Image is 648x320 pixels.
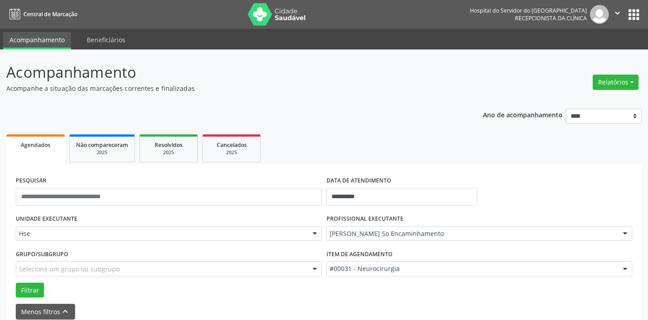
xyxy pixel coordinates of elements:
label: Grupo/Subgrupo [16,247,68,261]
button: Menos filtroskeyboard_arrow_up [16,304,75,320]
span: Selecione um grupo ou subgrupo [19,264,120,274]
span: #00031 - Neurocirurgia [330,264,614,273]
span: Hse [19,229,304,238]
span: Resolvidos [155,141,183,149]
a: Acompanhamento [3,32,71,49]
span: [PERSON_NAME] So Encaminhamento [330,229,614,238]
button:  [609,5,626,24]
i:  [612,8,622,18]
label: DATA DE ATENDIMENTO [326,174,391,188]
img: img [590,5,609,24]
button: apps [626,7,642,22]
span: Recepcionista da clínica [515,14,587,22]
div: 2025 [76,149,128,156]
a: Central de Marcação [6,7,77,22]
p: Ano de acompanhamento [483,109,563,120]
span: Cancelados [217,141,247,149]
span: Não compareceram [76,141,128,149]
label: Item de agendamento [326,247,393,261]
a: Beneficiários [80,32,132,48]
span: Agendados [21,141,50,149]
i: keyboard_arrow_up [60,307,70,316]
div: 2025 [209,149,254,156]
p: Acompanhe a situação das marcações correntes e finalizadas [6,84,451,93]
label: PESQUISAR [16,174,46,188]
span: Central de Marcação [23,10,77,18]
div: Hospital do Servidor do [GEOGRAPHIC_DATA] [470,7,587,14]
label: PROFISSIONAL EXECUTANTE [326,212,403,226]
p: Acompanhamento [6,61,451,84]
div: 2025 [146,149,191,156]
button: Filtrar [16,283,44,298]
label: UNIDADE EXECUTANTE [16,212,77,226]
button: Relatórios [593,75,639,90]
